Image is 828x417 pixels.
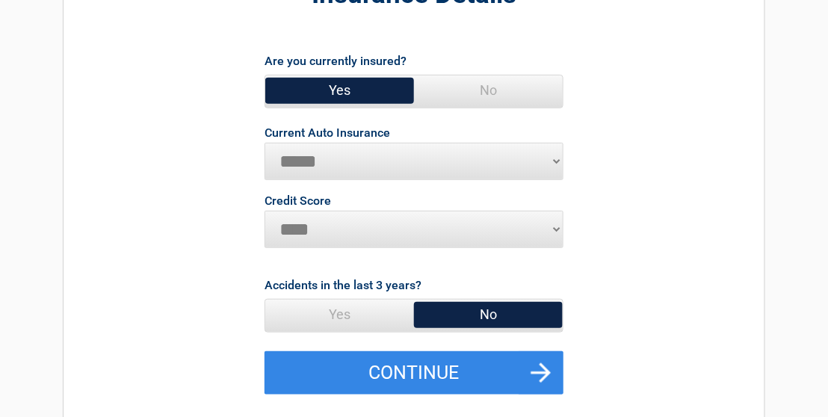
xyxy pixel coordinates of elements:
[414,75,563,105] span: No
[265,300,414,330] span: Yes
[265,75,414,105] span: Yes
[414,300,563,330] span: No
[265,127,390,139] label: Current Auto Insurance
[265,275,421,295] label: Accidents in the last 3 years?
[265,51,407,71] label: Are you currently insured?
[265,195,331,207] label: Credit Score
[265,351,563,395] button: Continue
